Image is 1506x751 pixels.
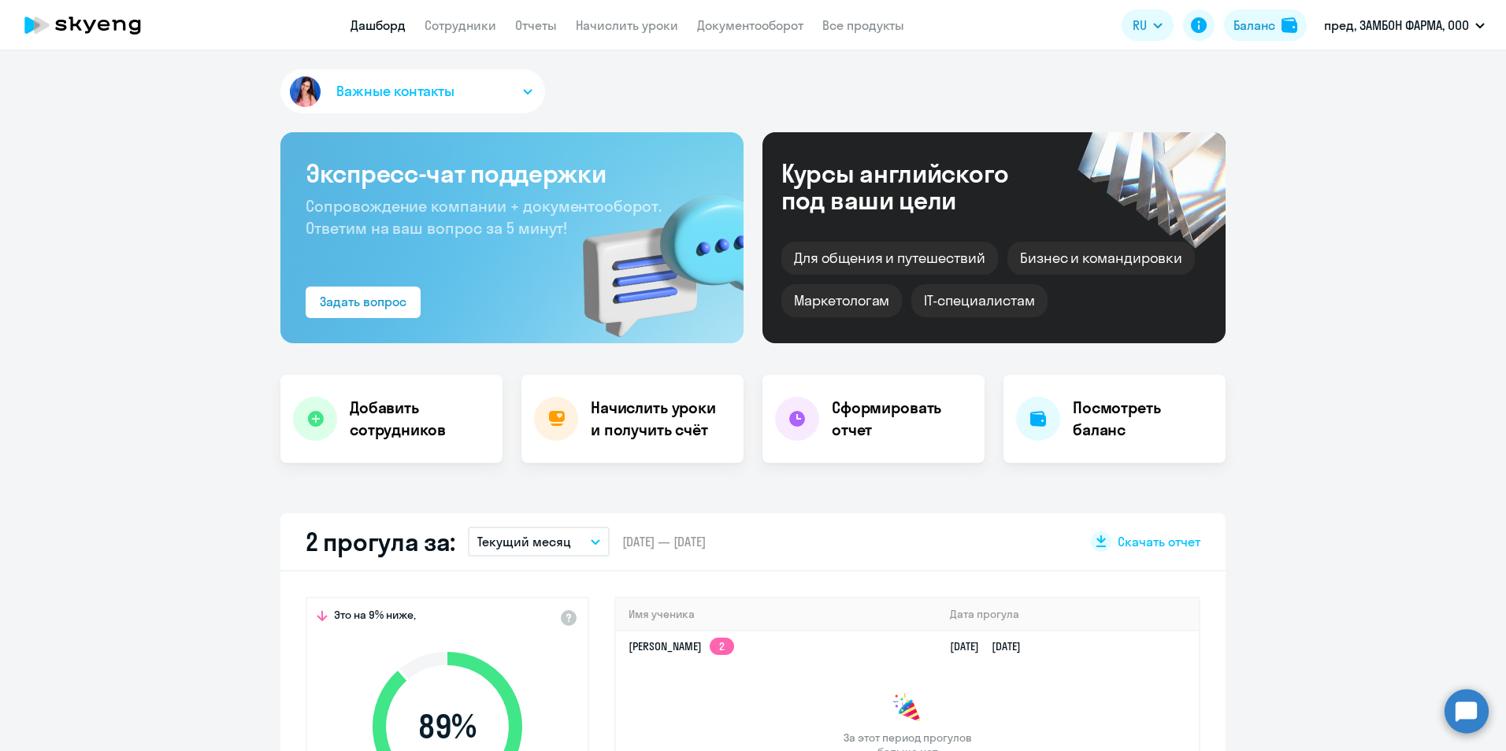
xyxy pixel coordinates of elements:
[1007,242,1195,275] div: Бизнес и командировки
[781,284,902,317] div: Маркетологам
[822,17,904,33] a: Все продукты
[697,17,803,33] a: Документооборот
[832,397,972,441] h4: Сформировать отчет
[1073,397,1213,441] h4: Посмотреть баланс
[937,598,1199,631] th: Дата прогула
[892,693,923,724] img: congrats
[1133,16,1147,35] span: RU
[1122,9,1174,41] button: RU
[710,638,734,655] app-skyeng-badge: 2
[287,73,324,110] img: avatar
[515,17,557,33] a: Отчеты
[560,166,744,343] img: bg-img
[334,608,416,627] span: Это на 9% ниже,
[629,639,734,653] a: [PERSON_NAME]2
[351,17,406,33] a: Дашборд
[1224,9,1307,41] button: Балансbalance
[477,532,571,551] p: Текущий месяц
[425,17,496,33] a: Сотрудники
[781,242,998,275] div: Для общения и путешествий
[306,157,718,189] h3: Экспресс-чат поддержки
[622,533,706,550] span: [DATE] — [DATE]
[336,81,454,102] span: Важные контакты
[1282,17,1297,33] img: balance
[468,527,610,557] button: Текущий месяц
[280,69,545,113] button: Важные контакты
[576,17,678,33] a: Начислить уроки
[357,708,538,745] span: 89 %
[1233,16,1275,35] div: Баланс
[950,639,1033,653] a: [DATE][DATE]
[1316,6,1493,44] button: пред, ЗАМБОН ФАРМА, ООО
[1324,16,1469,35] p: пред, ЗАМБОН ФАРМА, ООО
[1118,533,1200,550] span: Скачать отчет
[591,397,728,441] h4: Начислить уроки и получить счёт
[350,397,490,441] h4: Добавить сотрудников
[306,526,455,557] h2: 2 прогула за:
[306,196,662,238] span: Сопровождение компании + документооборот. Ответим на ваш вопрос за 5 минут!
[616,598,937,631] th: Имя ученика
[911,284,1047,317] div: IT-специалистам
[306,287,421,318] button: Задать вопрос
[781,160,1051,213] div: Курсы английского под ваши цели
[320,292,406,311] div: Задать вопрос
